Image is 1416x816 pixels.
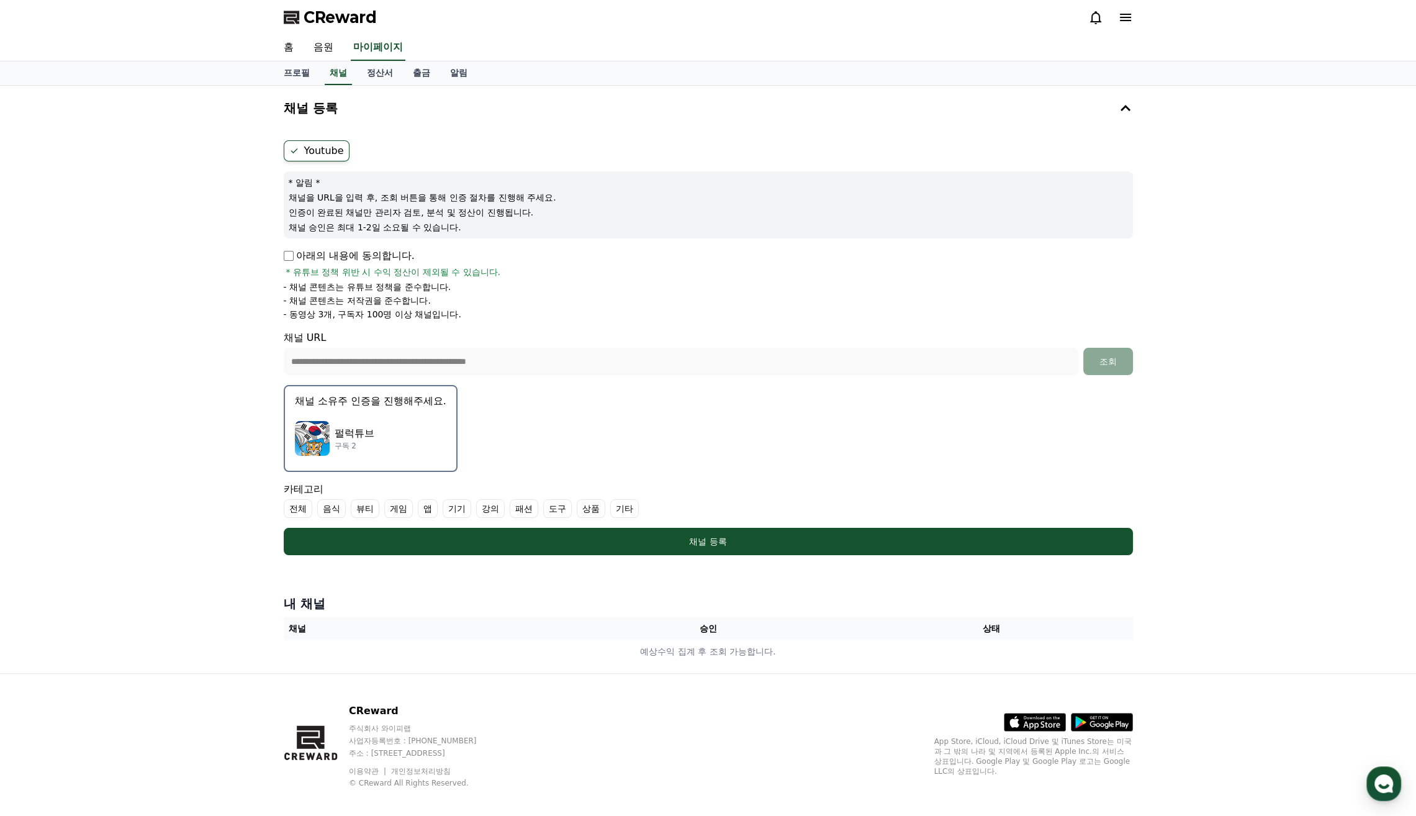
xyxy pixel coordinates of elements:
div: 채널 등록 [309,535,1108,548]
p: 주식회사 와이피랩 [349,723,500,733]
label: 강의 [476,499,505,518]
span: * 유튜브 정책 위반 시 수익 정산이 제외될 수 있습니다. [286,266,501,278]
label: 앱 [418,499,438,518]
p: 펄럭튜브 [335,426,374,441]
a: CReward [284,7,377,27]
p: 주소 : [STREET_ADDRESS] [349,748,500,758]
button: 채널 등록 [284,528,1133,555]
p: 사업자등록번호 : [PHONE_NUMBER] [349,736,500,746]
p: 구독 2 [335,441,374,451]
a: 출금 [403,61,440,85]
p: 인증이 완료된 채널만 관리자 검토, 분석 및 정산이 진행됩니다. [289,206,1128,219]
span: 설정 [192,412,207,422]
a: 알림 [440,61,477,85]
p: CReward [349,704,500,719]
span: CReward [304,7,377,27]
label: 도구 [543,499,572,518]
button: 채널 등록 [279,91,1138,125]
label: 패션 [510,499,538,518]
a: 설정 [160,394,238,425]
td: 예상수익 집계 후 조회 가능합니다. [284,640,1133,663]
p: 채널 소유주 인증을 진행해주세요. [295,394,446,409]
label: 전체 [284,499,312,518]
h4: 내 채널 [284,595,1133,612]
button: 조회 [1083,348,1133,375]
th: 승인 [566,617,849,640]
a: 홈 [4,394,82,425]
label: 뷰티 [351,499,379,518]
div: 카테고리 [284,482,1133,518]
label: 음식 [317,499,346,518]
div: 채널 URL [284,330,1133,375]
a: 이용약관 [349,767,388,776]
span: 대화 [114,413,129,423]
div: 조회 [1088,355,1128,368]
a: 프로필 [274,61,320,85]
h4: 채널 등록 [284,101,338,115]
label: 기타 [610,499,639,518]
a: 대화 [82,394,160,425]
button: 채널 소유주 인증을 진행해주세요. 펄럭튜브 펄럭튜브 구독 2 [284,385,458,472]
label: 게임 [384,499,413,518]
a: 홈 [274,35,304,61]
p: - 동영상 3개, 구독자 100명 이상 채널입니다. [284,308,461,320]
p: - 채널 콘텐츠는 저작권을 준수합니다. [284,294,431,307]
a: 개인정보처리방침 [391,767,451,776]
p: - 채널 콘텐츠는 유튜브 정책을 준수합니다. [284,281,451,293]
p: 채널 승인은 최대 1-2일 소요될 수 있습니다. [289,221,1128,233]
a: 정산서 [357,61,403,85]
p: © CReward All Rights Reserved. [349,778,500,788]
label: 기기 [443,499,471,518]
label: 상품 [577,499,605,518]
label: Youtube [284,140,349,161]
a: 마이페이지 [351,35,405,61]
a: 채널 [325,61,352,85]
th: 상태 [849,617,1132,640]
a: 음원 [304,35,343,61]
span: 홈 [39,412,47,422]
p: App Store, iCloud, iCloud Drive 및 iTunes Store는 미국과 그 밖의 나라 및 지역에서 등록된 Apple Inc.의 서비스 상표입니다. Goo... [934,737,1133,776]
th: 채널 [284,617,567,640]
p: 아래의 내용에 동의합니다. [284,248,415,263]
img: 펄럭튜브 [295,421,330,456]
p: 채널을 URL을 입력 후, 조회 버튼을 통해 인증 절차를 진행해 주세요. [289,191,1128,204]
